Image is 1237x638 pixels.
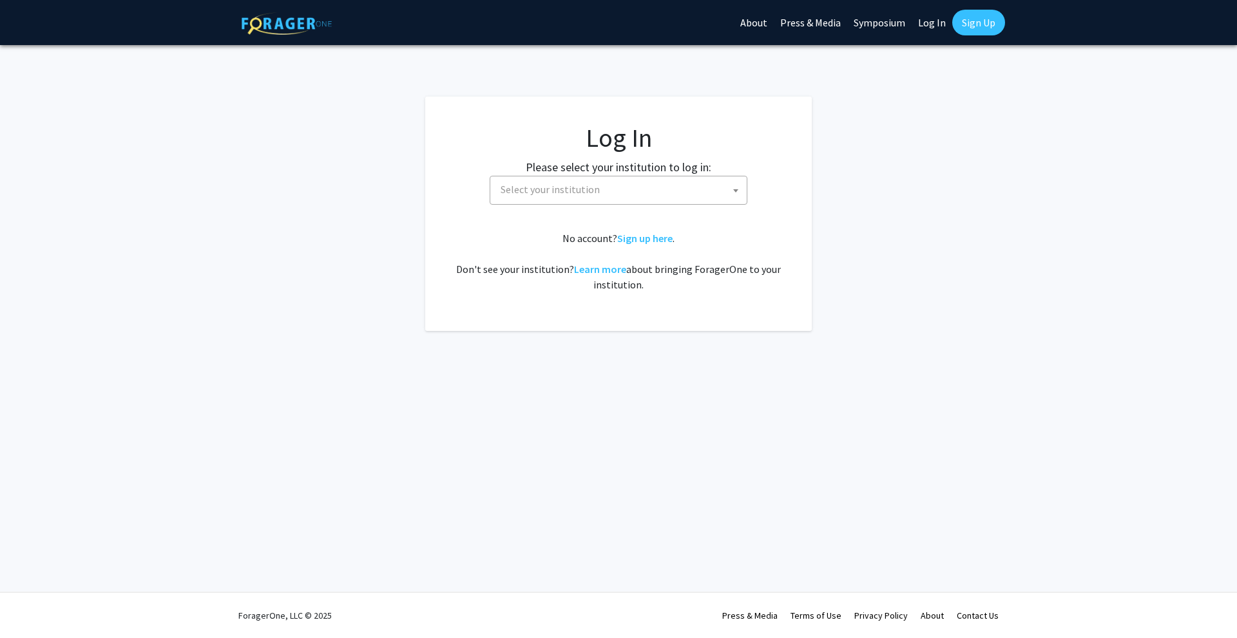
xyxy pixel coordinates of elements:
[791,610,841,621] a: Terms of Use
[490,176,747,205] span: Select your institution
[957,610,999,621] a: Contact Us
[952,10,1005,35] a: Sign Up
[501,183,600,196] span: Select your institution
[854,610,908,621] a: Privacy Policy
[242,12,332,35] img: ForagerOne Logo
[495,176,747,203] span: Select your institution
[617,232,673,245] a: Sign up here
[451,230,786,292] div: No account? . Don't see your institution? about bringing ForagerOne to your institution.
[238,593,332,638] div: ForagerOne, LLC © 2025
[526,158,711,176] label: Please select your institution to log in:
[574,263,626,276] a: Learn more about bringing ForagerOne to your institution
[451,122,786,153] h1: Log In
[921,610,944,621] a: About
[722,610,778,621] a: Press & Media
